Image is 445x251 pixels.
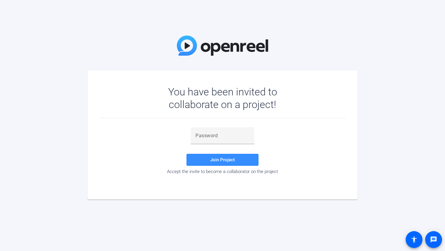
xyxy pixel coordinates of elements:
[151,85,295,111] div: You have been invited to collaborate on a project!
[210,157,235,163] span: Join Project
[186,154,259,166] button: Join Project
[195,132,250,139] input: Password
[430,236,437,243] mat-icon: message
[99,169,346,174] div: Accept the invite to become a collaborator on the project
[410,236,418,243] mat-icon: accessibility
[177,36,268,56] img: OpenReel Logo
